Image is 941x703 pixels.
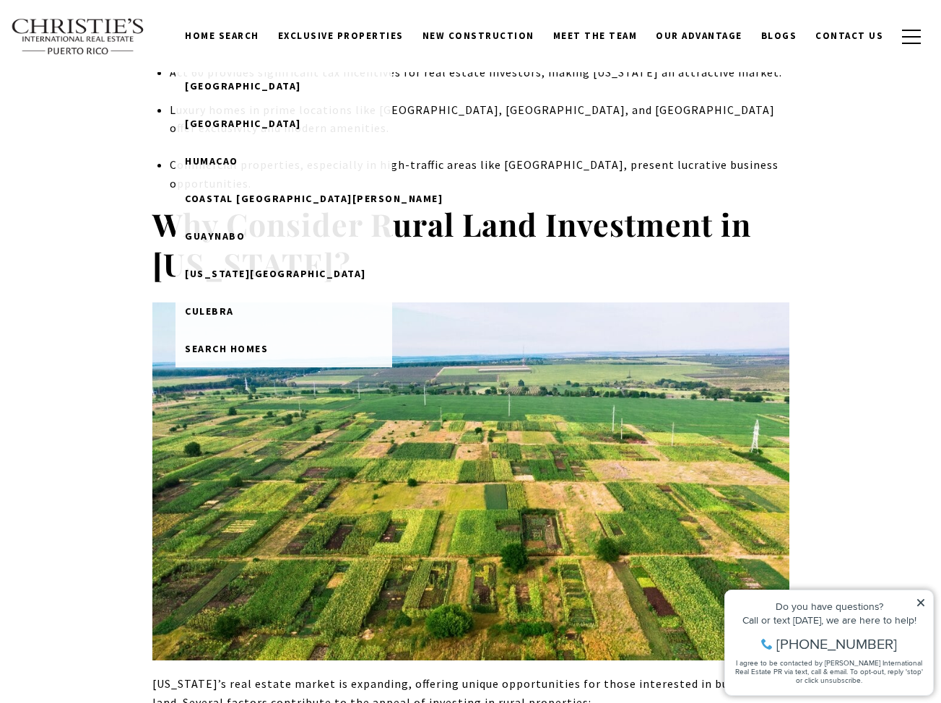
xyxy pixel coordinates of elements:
div: Do you have questions? [15,32,209,43]
a: Search Homes [175,330,392,367]
span: Culebra [185,305,234,318]
li: Act 60 provides significant tax incentives for real estate investors, making [US_STATE] an attrac... [170,64,789,100]
a: Coastal [GEOGRAPHIC_DATA][PERSON_NAME] [175,180,392,217]
span: I agree to be contacted by [PERSON_NAME] International Real Estate PR via text, call & email. To ... [18,89,206,116]
span: Search Homes [185,342,268,355]
span: [GEOGRAPHIC_DATA] [185,117,301,130]
a: New Construction [413,22,544,50]
li: Commercial properties, especially in high-traffic areas like [GEOGRAPHIC_DATA], present lucrative... [170,156,789,193]
a: Guaynabo [175,217,392,255]
a: Meet the Team [544,22,647,50]
a: Blogs [752,22,807,50]
span: [PHONE_NUMBER] [59,68,180,82]
span: [US_STATE][GEOGRAPHIC_DATA] [185,267,366,280]
span: [GEOGRAPHIC_DATA] [185,79,301,92]
span: New Construction [422,30,534,42]
a: Our Advantage [646,22,752,50]
li: Luxury homes in prime locations like [GEOGRAPHIC_DATA], [GEOGRAPHIC_DATA], and [GEOGRAPHIC_DATA] ... [170,101,789,157]
div: Call or text [DATE], we are here to help! [15,46,209,56]
a: [US_STATE][GEOGRAPHIC_DATA] [175,255,392,292]
strong: Why Consider Rural Land Investment in [US_STATE]? [152,203,751,285]
span: Our Advantage [656,30,742,42]
a: [GEOGRAPHIC_DATA] [175,105,392,142]
span: Guaynabo [185,230,245,243]
img: Christie's International Real Estate text transparent background [11,18,145,56]
span: Blogs [761,30,797,42]
a: [GEOGRAPHIC_DATA] [175,67,392,105]
button: button [893,16,930,58]
a: Humacao [175,142,392,180]
span: Exclusive Properties [278,30,404,42]
a: Exclusive Properties [269,22,413,50]
a: Home Search [175,22,269,50]
a: Culebra [175,292,392,330]
span: Coastal [GEOGRAPHIC_DATA][PERSON_NAME] [185,192,443,205]
img: Aerial view of a patchwork of green and brown agricultural fields, with trees and power lines sca... [152,302,789,660]
span: Contact Us [815,30,883,42]
span: Humacao [185,154,238,167]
